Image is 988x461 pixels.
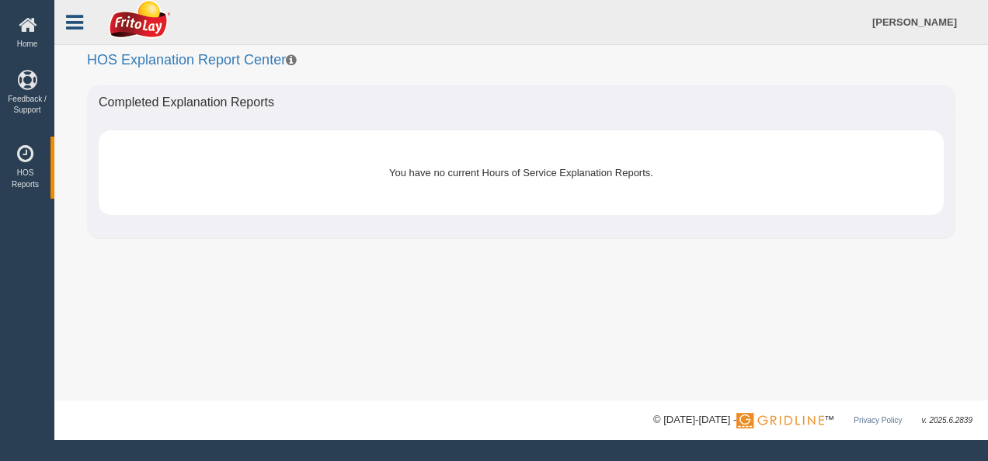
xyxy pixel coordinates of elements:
[134,154,909,192] div: You have no current Hours of Service Explanation Reports.
[736,413,824,428] img: Gridline
[854,416,902,425] a: Privacy Policy
[922,416,972,425] span: v. 2025.6.2839
[87,85,955,120] div: Completed Explanation Reports
[653,412,972,428] div: © [DATE]-[DATE] - ™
